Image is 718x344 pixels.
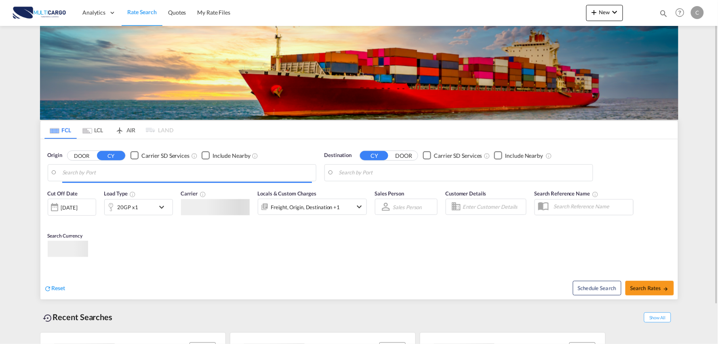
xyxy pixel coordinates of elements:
[118,202,138,213] div: 20GP x1
[52,285,65,291] span: Reset
[494,151,543,160] md-checkbox: Checkbox No Ink
[610,7,620,17] md-icon: icon-chevron-down
[48,151,62,159] span: Origin
[659,9,668,18] md-icon: icon-magnify
[62,167,312,179] input: Search by Port
[104,199,173,215] div: 20GP x1icon-chevron-down
[104,190,136,197] span: Load Type
[97,151,125,160] button: CY
[44,121,174,139] md-pagination-wrapper: Use the left and right arrow keys to navigate between tabs
[673,6,691,20] div: Help
[630,285,669,291] span: Search Rates
[141,152,190,160] div: Carrier SD Services
[573,281,621,295] button: Note: By default Schedule search will only considerorigin ports, destination ports and cut off da...
[390,151,418,160] button: DOOR
[202,151,251,160] md-checkbox: Checkbox No Ink
[586,5,623,21] button: icon-plus 400-fgNewicon-chevron-down
[505,152,543,160] div: Include Nearby
[463,201,524,213] input: Enter Customer Details
[48,190,78,197] span: Cut Off Date
[115,125,124,132] md-icon: icon-airplane
[258,199,367,215] div: Freight Origin Destination Factory Stuffingicon-chevron-down
[673,6,687,19] span: Help
[48,233,83,239] span: Search Currency
[375,190,404,197] span: Sales Person
[258,190,317,197] span: Locals & Custom Charges
[691,6,704,19] div: C
[131,151,190,160] md-checkbox: Checkbox No Ink
[546,153,552,159] md-icon: Unchecked: Ignores neighbouring ports when fetching rates.Checked : Includes neighbouring ports w...
[590,9,620,15] span: New
[535,190,599,197] span: Search Reference Name
[44,121,77,139] md-tab-item: FCL
[44,285,52,292] md-icon: icon-refresh
[109,121,141,139] md-tab-item: AIR
[40,308,116,326] div: Recent Searches
[82,8,105,17] span: Analytics
[550,200,633,212] input: Search Reference Name
[644,312,671,323] span: Show All
[157,202,171,212] md-icon: icon-chevron-down
[434,152,482,160] div: Carrier SD Services
[40,26,678,120] img: LCL+%26+FCL+BACKGROUND.png
[339,167,589,179] input: Search by Port
[423,151,482,160] md-checkbox: Checkbox No Ink
[40,139,678,299] div: Origin DOOR CY Checkbox No InkUnchecked: Search for CY (Container Yard) services for all selected...
[446,190,486,197] span: Customer Details
[592,191,598,197] md-icon: Your search will be saved by the below given name
[12,4,67,22] img: 82db67801a5411eeacfdbd8acfa81e61.png
[43,313,53,323] md-icon: icon-backup-restore
[213,152,251,160] div: Include Nearby
[197,9,230,16] span: My Rate Files
[168,9,186,16] span: Quotes
[659,9,668,21] div: icon-magnify
[77,121,109,139] md-tab-item: LCL
[48,199,96,216] div: [DATE]
[61,204,78,211] div: [DATE]
[200,191,206,197] md-icon: The selected Trucker/Carrierwill be displayed in the rate results If the rates are from another f...
[355,202,364,212] md-icon: icon-chevron-down
[484,153,490,159] md-icon: Unchecked: Search for CY (Container Yard) services for all selected carriers.Checked : Search for...
[590,7,599,17] md-icon: icon-plus 400-fg
[271,202,340,213] div: Freight Origin Destination Factory Stuffing
[191,153,198,159] md-icon: Unchecked: Search for CY (Container Yard) services for all selected carriers.Checked : Search for...
[360,151,388,160] button: CY
[324,151,352,159] span: Destination
[625,281,674,295] button: Search Ratesicon-arrow-right
[67,151,96,160] button: DOOR
[663,286,669,292] md-icon: icon-arrow-right
[181,190,206,197] span: Carrier
[44,284,65,293] div: icon-refreshReset
[252,153,259,159] md-icon: Unchecked: Ignores neighbouring ports when fetching rates.Checked : Includes neighbouring ports w...
[48,215,54,226] md-datepicker: Select
[130,191,136,197] md-icon: icon-information-outline
[392,201,423,213] md-select: Sales Person
[127,8,157,15] span: Rate Search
